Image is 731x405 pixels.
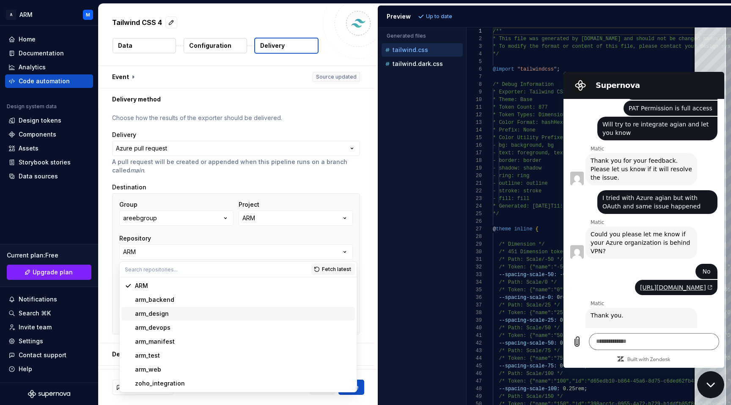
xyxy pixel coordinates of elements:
div: 15 [467,134,482,142]
p: A pull request will be created or appended when this pipeline runs on a branch called . [112,158,360,175]
div: A [6,10,16,20]
a: Design tokens [5,114,93,127]
div: 21 [467,180,482,187]
span: ; [557,66,560,72]
input: Search repositories... [120,262,311,277]
span: /* Path: Scale/75 */ [499,348,560,354]
div: Storybook stories [19,158,71,167]
label: Destination [112,183,146,192]
div: 41 [467,332,482,339]
div: Notifications [19,295,57,304]
button: Delivery [254,38,319,54]
span: * Prefix: None [493,127,536,133]
span: 0.188rem [560,363,584,369]
div: 28 [467,233,482,241]
span: - outline: outline [493,181,548,186]
label: Group [119,200,137,209]
p: tailwind.dark.css [393,60,443,67]
div: Preview [387,12,411,21]
div: 32 [467,263,482,271]
button: tailwind.dark.css [382,59,463,68]
span: * Generated: [DATE]T11:23:12.647Z [493,203,594,209]
span: --spacing-scale-75: [499,363,557,369]
label: Delivery [112,131,136,139]
span: inline [514,226,532,232]
div: 33 [467,271,482,279]
a: Components [5,128,93,141]
span: --spacing-scale-50: [499,272,557,278]
div: 38 [467,309,482,317]
svg: Supernova Logo [28,390,70,398]
div: arm_design [135,309,169,318]
span: * This file was generated by [DOMAIN_NAME] and sho [493,36,645,42]
div: 17 [467,149,482,157]
p: Up to date [426,13,452,20]
span: -0.125rem [560,272,587,278]
span: --spacing-scale-50: [499,340,557,346]
div: 3 [467,43,482,50]
span: /* Path: Scale/150 */ [499,394,563,400]
div: 5 [467,58,482,66]
span: * Token Count: 877 [493,104,548,110]
button: ARM [119,244,353,260]
span: /* Dimension */ [499,241,544,247]
a: Assets [5,142,93,155]
div: 8 [467,81,482,88]
span: * Color Utility Prefixes: [493,135,569,141]
div: Assets [19,144,38,153]
div: arm_web [135,365,161,374]
div: 31 [467,256,482,263]
div: Code automation [19,77,70,85]
div: 43 [467,347,482,355]
div: zoho_integration [135,379,185,388]
span: /* Path: Scale/50 */ [499,325,560,331]
div: Settings [19,337,43,345]
div: Design system data [7,103,57,110]
div: Documentation [19,49,64,57]
div: 30 [467,248,482,256]
button: Upgrade plan [7,265,91,280]
div: 9 [467,88,482,96]
span: /* Token: {"name":"50","id":"6506b53a-c760-4c41-94 [499,333,651,339]
button: ARM [239,211,353,226]
a: Code automation [5,74,93,88]
span: Fetch latest [322,266,351,273]
div: 36 [467,294,482,301]
span: - ring: ring [493,173,529,179]
div: areebgroup [123,214,157,222]
span: - shadow: shadow [493,165,541,171]
span: * Theme: Base [493,97,533,103]
div: Thank you. Could you please share a screenshot of Destination and delivery settings (Organization... [24,236,132,327]
span: /* Token: {"name":"100","id":"d65edb10-b864-45a6-8 [499,378,651,384]
span: 0rem [557,295,569,301]
a: Settings [5,334,93,348]
span: @ [493,226,496,232]
button: Give feedback [112,380,173,395]
div: 11 [467,104,482,111]
div: 26 [467,218,482,225]
label: Project [239,200,259,209]
button: Notifications [5,293,93,306]
p: Configuration [189,41,231,50]
span: { [535,226,538,232]
div: 16 [467,142,482,149]
div: Help [19,365,32,373]
p: tailwind.css [393,47,428,53]
div: 42 [467,339,482,347]
span: * Token Types: Dimension, Color, Shadow, Blur, Ty [493,112,642,118]
div: ARM [123,248,136,256]
p: Data [118,41,132,50]
span: --spacing-scale-25: [499,317,557,323]
div: 47 [467,378,482,385]
span: /* 451 Dimension tokens */ [499,249,578,255]
span: Upgrade plan [33,268,73,276]
div: 37 [467,301,482,309]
